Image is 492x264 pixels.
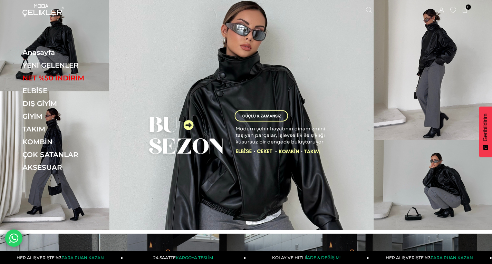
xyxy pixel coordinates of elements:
a: ELBİSE [22,87,117,95]
a: KOMBİN [22,138,117,146]
a: TAKIM [22,125,117,133]
span: 0 [466,4,471,10]
a: ÇOK SATANLAR [22,150,117,159]
a: AKSESUAR [22,163,117,172]
a: YENİ GELENLER [22,61,117,69]
a: 0 [462,8,467,13]
a: 24 SAATTEKARGOYA TESLİM [123,251,246,264]
a: KOLAY VE HIZLIİADE & DEĞİŞİM! [246,251,369,264]
a: HER ALIŞVERİŞTE %3PARA PUAN KAZAN [369,251,492,264]
span: PARA PUAN KAZAN [431,255,473,260]
span: İADE & DEĞİŞİM! [306,255,340,260]
a: NET %50 İNDİRİM [22,74,117,82]
span: Geribildirim [482,114,489,141]
a: Anasayfa [22,48,117,57]
span: KARGOYA TESLİM [176,255,213,260]
button: Geribildirim - Show survey [479,107,492,157]
img: logo [22,4,64,17]
a: DIŞ GİYİM [22,99,117,108]
span: PARA PUAN KAZAN [61,255,104,260]
a: GİYİM [22,112,117,120]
